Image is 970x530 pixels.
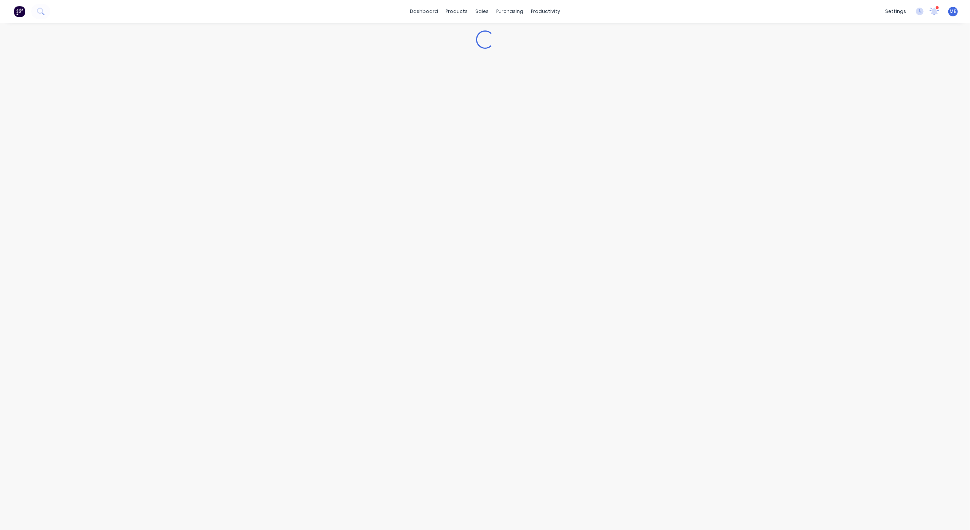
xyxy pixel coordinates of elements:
span: ME [950,8,957,15]
div: settings [881,6,910,17]
img: Factory [14,6,25,17]
div: sales [471,6,492,17]
div: products [442,6,471,17]
a: dashboard [406,6,442,17]
div: purchasing [492,6,527,17]
div: productivity [527,6,564,17]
